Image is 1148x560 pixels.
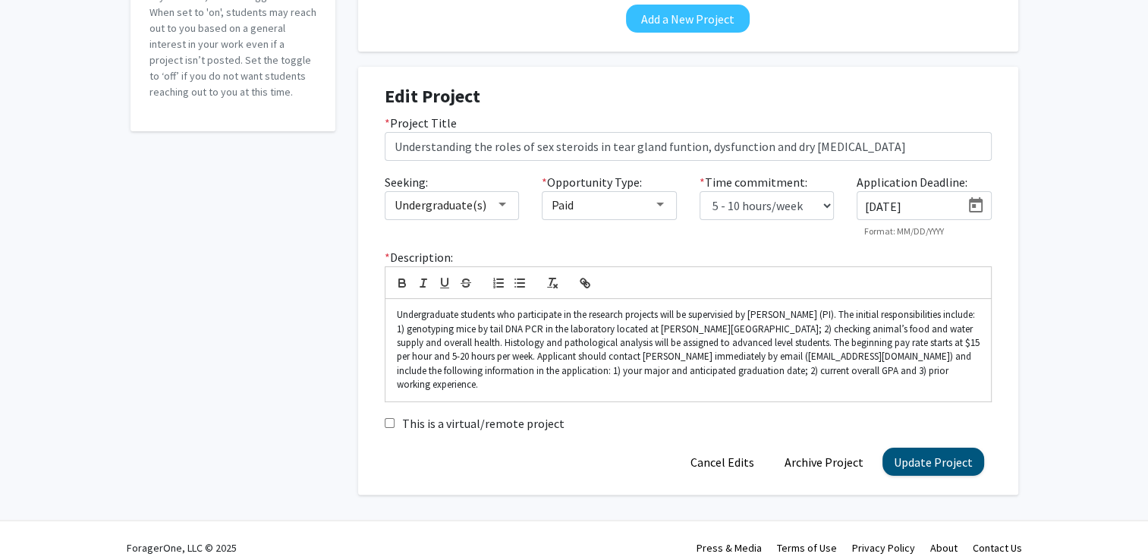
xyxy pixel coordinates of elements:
[385,114,457,132] label: Project Title
[857,173,967,191] label: Application Deadline:
[679,448,766,476] button: Cancel Edits
[397,308,980,392] p: Undergraduate students who participate in the research projects will be supervisied by [PERSON_NA...
[773,448,875,476] button: Archive Project
[777,541,837,555] a: Terms of Use
[385,173,428,191] label: Seeking:
[385,248,453,266] label: Description:
[973,541,1022,555] a: Contact Us
[552,197,574,212] span: Paid
[402,414,565,433] label: This is a virtual/remote project
[697,541,762,555] a: Press & Media
[626,5,750,33] button: Add a New Project
[930,541,958,555] a: About
[11,492,64,549] iframe: Chat
[852,541,915,555] a: Privacy Policy
[700,173,807,191] label: Time commitment:
[542,173,642,191] label: Opportunity Type:
[961,192,991,219] button: Open calendar
[864,226,944,237] mat-hint: Format: MM/DD/YYYY
[882,448,984,476] button: Update Project
[395,197,486,212] span: Undergraduate(s)
[385,84,480,108] strong: Edit Project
